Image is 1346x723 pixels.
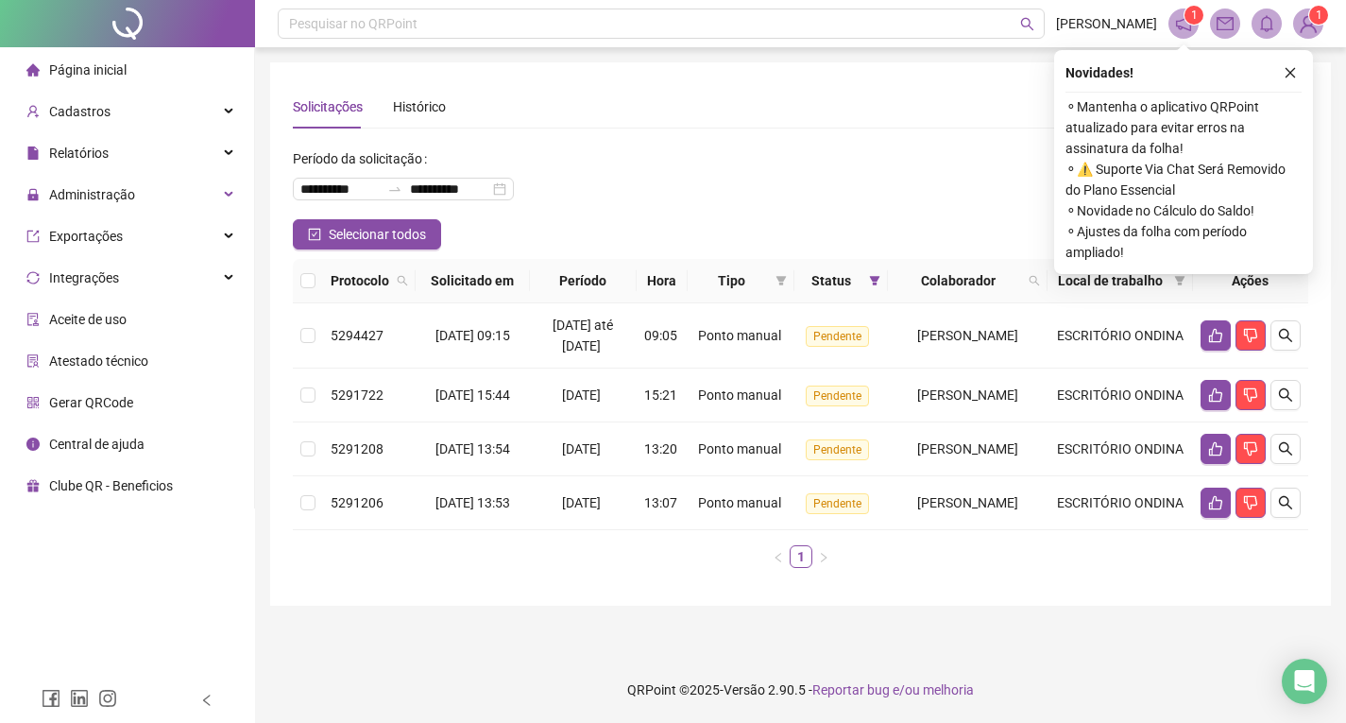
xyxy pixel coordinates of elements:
span: Pendente [806,326,869,347]
span: 15:21 [644,387,677,403]
span: search [1029,275,1040,286]
span: mail [1217,15,1234,32]
span: Reportar bug e/ou melhoria [812,682,974,697]
div: Ações [1201,270,1301,291]
span: 1 [1191,9,1198,22]
span: search [397,275,408,286]
span: 13:20 [644,441,677,456]
span: [DATE] 13:54 [435,441,510,456]
span: [PERSON_NAME] [917,495,1018,510]
span: search [1278,495,1293,510]
span: left [773,552,784,563]
span: Tipo [695,270,768,291]
span: search [1020,17,1034,31]
sup: Atualize o seu contato no menu Meus Dados [1309,6,1328,25]
span: like [1208,495,1223,510]
th: Hora [637,259,688,303]
span: Ponto manual [698,328,781,343]
span: Relatórios [49,146,109,161]
li: 1 [790,545,812,568]
span: 13:07 [644,495,677,510]
td: ESCRITÓRIO ONDINA [1048,476,1193,530]
th: Solicitado em [416,259,530,303]
span: filter [1174,275,1185,286]
span: Ponto manual [698,495,781,510]
label: Período da solicitação [293,144,434,174]
span: Gerar QRCode [49,395,133,410]
td: ESCRITÓRIO ONDINA [1048,369,1193,422]
span: filter [865,267,884,295]
span: facebook [42,689,60,708]
span: dislike [1243,441,1258,456]
span: swap-right [387,181,402,197]
span: [DATE] até [DATE] [553,318,613,353]
span: filter [1170,267,1189,295]
td: ESCRITÓRIO ONDINA [1048,422,1193,476]
span: [DATE] [562,495,601,510]
span: [DATE] 09:15 [435,328,510,343]
span: instagram [98,689,117,708]
span: file [26,146,40,160]
span: 5291208 [331,441,383,456]
span: Clube QR - Beneficios [49,478,173,493]
li: Próxima página [812,545,835,568]
span: [DATE] 13:53 [435,495,510,510]
span: notification [1175,15,1192,32]
span: dislike [1243,387,1258,403]
span: Aceite de uso [49,312,127,327]
span: Integrações [49,270,119,285]
span: Protocolo [331,270,389,291]
span: [DATE] [562,387,601,403]
span: check-square [308,228,321,241]
span: dislike [1243,328,1258,343]
span: [PERSON_NAME] [917,328,1018,343]
span: home [26,63,40,77]
span: Local de trabalho [1055,270,1167,291]
span: right [818,552,829,563]
span: lock [26,188,40,201]
span: Página inicial [49,62,127,77]
span: 09:05 [644,328,677,343]
span: linkedin [70,689,89,708]
td: ESCRITÓRIO ONDINA [1048,303,1193,369]
span: left [200,694,213,707]
img: 77546 [1294,9,1322,38]
span: filter [869,275,880,286]
span: gift [26,479,40,492]
span: [DATE] [562,441,601,456]
span: 5294427 [331,328,383,343]
span: like [1208,387,1223,403]
span: search [393,267,412,295]
span: ⚬ Novidade no Cálculo do Saldo! [1065,200,1302,221]
span: Colaborador [895,270,1021,291]
span: Atestado técnico [49,353,148,369]
span: to [387,181,402,197]
span: 1 [1316,9,1322,22]
li: Página anterior [767,545,790,568]
span: ⚬ Mantenha o aplicativo QRPoint atualizado para evitar erros na assinatura da folha! [1065,96,1302,159]
span: [PERSON_NAME] [1056,13,1157,34]
span: 5291722 [331,387,383,403]
span: dislike [1243,495,1258,510]
a: 1 [791,546,811,567]
span: Pendente [806,439,869,460]
span: 5291206 [331,495,383,510]
div: Solicitações [293,96,363,117]
span: search [1278,328,1293,343]
span: Exportações [49,229,123,244]
span: Central de ajuda [49,437,145,452]
footer: QRPoint © 2025 - 2.90.5 - [255,657,1346,723]
span: [PERSON_NAME] [917,387,1018,403]
span: Status [802,270,861,291]
span: solution [26,354,40,368]
span: Novidades ! [1065,62,1133,83]
span: Ponto manual [698,387,781,403]
span: Ponto manual [698,441,781,456]
span: like [1208,441,1223,456]
span: search [1025,267,1044,295]
span: search [1278,441,1293,456]
span: ⚬ Ajustes da folha com período ampliado! [1065,221,1302,263]
span: Administração [49,187,135,202]
span: user-add [26,105,40,118]
span: filter [775,275,787,286]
